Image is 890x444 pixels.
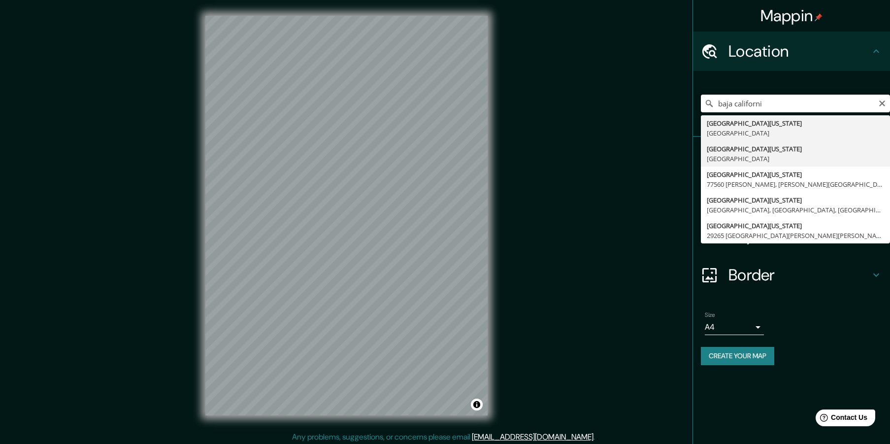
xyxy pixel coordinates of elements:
div: . [595,431,596,443]
button: Toggle attribution [471,399,483,410]
h4: Border [728,265,870,285]
div: Location [693,32,890,71]
div: Layout [693,216,890,255]
input: Pick your city or area [701,95,890,112]
h4: Location [728,41,870,61]
div: [GEOGRAPHIC_DATA][US_STATE] [707,221,884,231]
a: [EMAIL_ADDRESS][DOMAIN_NAME] [472,432,593,442]
h4: Layout [728,226,870,245]
div: . [596,431,598,443]
div: Style [693,176,890,216]
div: Border [693,255,890,295]
button: Create your map [701,347,774,365]
div: Pins [693,137,890,176]
div: [GEOGRAPHIC_DATA][US_STATE] [707,144,884,154]
canvas: Map [205,16,488,415]
div: [GEOGRAPHIC_DATA] [707,128,884,138]
div: [GEOGRAPHIC_DATA] [707,154,884,164]
div: A4 [705,319,764,335]
label: Size [705,311,715,319]
div: 29265 [GEOGRAPHIC_DATA][PERSON_NAME][PERSON_NAME], [GEOGRAPHIC_DATA], [GEOGRAPHIC_DATA] [707,231,884,240]
div: [GEOGRAPHIC_DATA][US_STATE] [707,170,884,179]
img: pin-icon.png [815,13,823,21]
div: 77560 [PERSON_NAME], [PERSON_NAME][GEOGRAPHIC_DATA], [GEOGRAPHIC_DATA] [707,179,884,189]
iframe: Help widget launcher [802,406,879,433]
p: Any problems, suggestions, or concerns please email . [292,431,595,443]
button: Clear [878,98,886,107]
div: [GEOGRAPHIC_DATA][US_STATE] [707,195,884,205]
div: [GEOGRAPHIC_DATA][US_STATE] [707,118,884,128]
div: [GEOGRAPHIC_DATA], [GEOGRAPHIC_DATA], [GEOGRAPHIC_DATA] [707,205,884,215]
h4: Mappin [760,6,823,26]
